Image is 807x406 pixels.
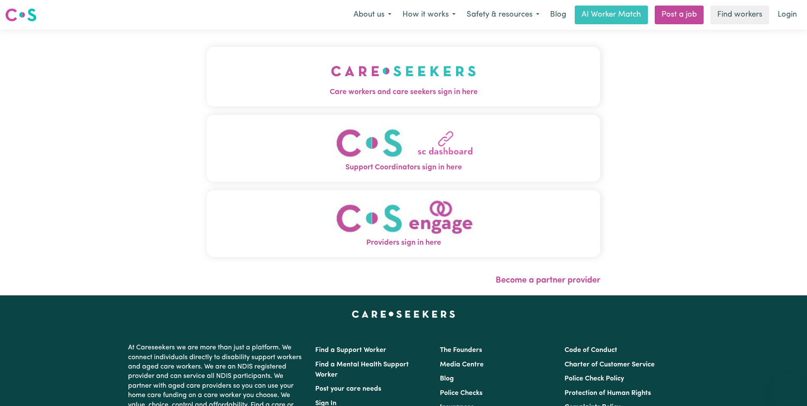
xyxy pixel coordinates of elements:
[207,87,600,98] span: Care workers and care seekers sign in here
[545,6,571,24] a: Blog
[440,347,482,354] a: The Founders
[565,375,624,382] a: Police Check Policy
[710,6,769,24] a: Find workers
[348,6,397,24] button: About us
[207,162,600,173] span: Support Coordinators sign in here
[207,115,600,182] button: Support Coordinators sign in here
[315,361,409,378] a: Find a Mental Health Support Worker
[5,7,37,23] img: Careseekers logo
[440,390,482,397] a: Police Checks
[461,6,545,24] button: Safety & resources
[655,6,704,24] a: Post a job
[315,386,381,392] a: Post your care needs
[773,6,802,24] a: Login
[207,190,600,257] button: Providers sign in here
[5,5,37,25] a: Careseekers logo
[565,361,655,368] a: Charter of Customer Service
[397,6,461,24] button: How it works
[207,47,600,106] button: Care workers and care seekers sign in here
[496,276,600,285] a: Become a partner provider
[315,347,386,354] a: Find a Support Worker
[207,237,600,249] span: Providers sign in here
[575,6,648,24] a: AI Worker Match
[440,361,484,368] a: Media Centre
[565,390,651,397] a: Protection of Human Rights
[352,311,455,317] a: Careseekers home page
[440,375,454,382] a: Blog
[773,372,800,399] iframe: Button to launch messaging window
[565,347,617,354] a: Code of Conduct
